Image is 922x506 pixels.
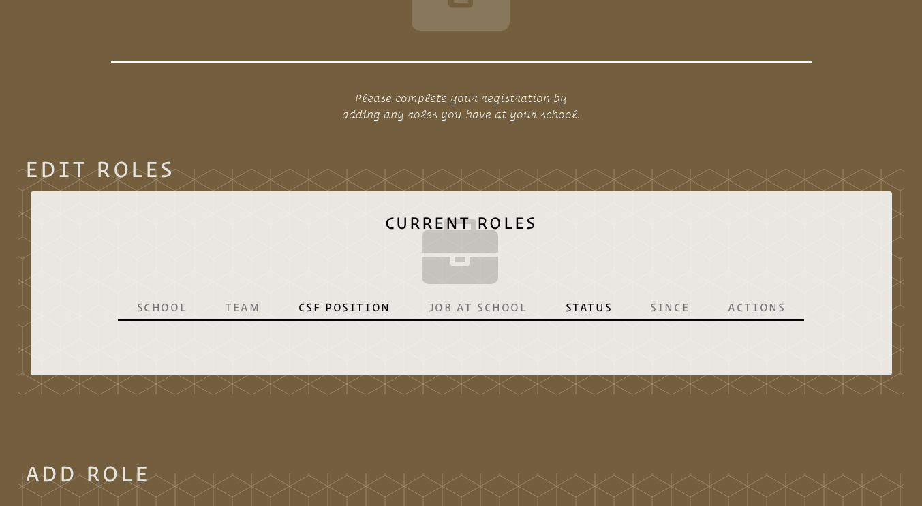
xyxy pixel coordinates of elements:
p: Actions [728,300,785,314]
p: CSF Position [298,300,390,314]
p: Status [566,300,613,314]
p: Please complete your registration by adding any roles you have at your school. [238,84,685,128]
p: School [137,300,187,314]
p: Since [650,300,690,314]
legend: Add Role [25,465,151,481]
p: Job at School [429,300,527,314]
legend: Edit Roles [25,161,175,177]
h2: Current Roles [42,205,881,295]
p: Team [225,300,260,314]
